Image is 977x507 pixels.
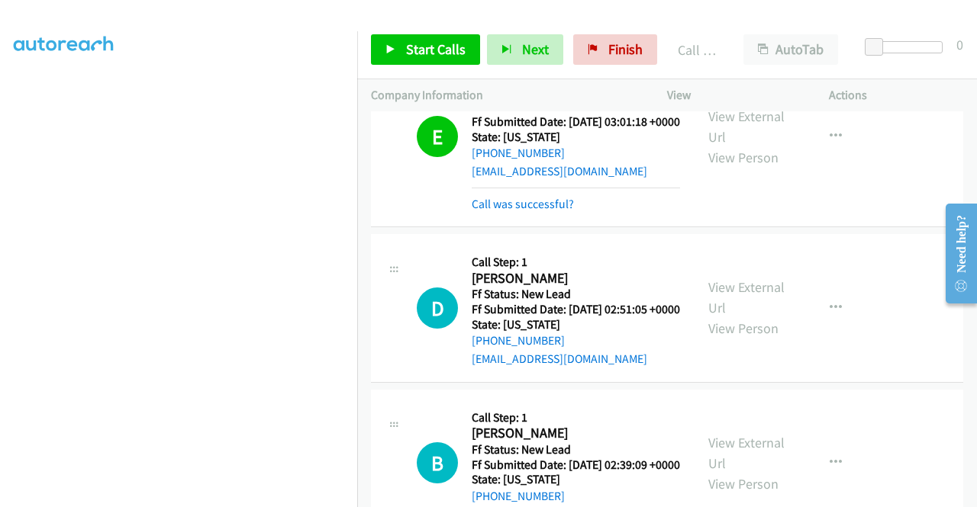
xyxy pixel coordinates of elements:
[417,287,458,329] h1: D
[472,302,680,317] h5: Ff Submitted Date: [DATE] 02:51:05 +0000
[487,34,563,65] button: Next
[472,130,680,145] h5: State: [US_STATE]
[472,442,680,457] h5: Ff Status: New Lead
[417,442,458,483] h1: B
[371,86,640,104] p: Company Information
[371,34,480,65] a: Start Calls
[472,270,676,287] h2: [PERSON_NAME]
[472,164,647,178] a: [EMAIL_ADDRESS][DOMAIN_NAME]
[472,255,680,270] h5: Call Step: 1
[417,442,458,483] div: The call is yet to be attempted
[829,86,963,104] p: Actions
[522,40,549,58] span: Next
[708,319,779,337] a: View Person
[933,193,977,314] iframe: Resource Center
[417,116,458,157] h1: E
[872,41,943,53] div: Delay between calls (in seconds)
[472,351,647,366] a: [EMAIL_ADDRESS][DOMAIN_NAME]
[573,34,657,65] a: Finish
[743,34,838,65] button: AutoTab
[472,317,680,332] h5: State: [US_STATE]
[708,107,785,146] a: View External Url
[708,278,785,316] a: View External Url
[472,489,565,503] a: [PHONE_NUMBER]
[956,34,963,55] div: 0
[708,149,779,166] a: View Person
[708,434,785,472] a: View External Url
[608,40,643,58] span: Finish
[472,410,680,425] h5: Call Step: 1
[678,40,716,60] p: Call Completed
[417,287,458,329] div: The call is yet to be attempted
[406,40,466,58] span: Start Calls
[472,146,565,160] a: [PHONE_NUMBER]
[708,475,779,493] a: View Person
[472,114,680,130] h5: Ff Submitted Date: [DATE] 03:01:18 +0000
[667,86,801,104] p: View
[472,425,676,442] h2: [PERSON_NAME]
[472,333,565,348] a: [PHONE_NUMBER]
[472,457,680,473] h5: Ff Submitted Date: [DATE] 02:39:09 +0000
[472,197,574,211] a: Call was successful?
[472,287,680,302] h5: Ff Status: New Lead
[472,472,680,487] h5: State: [US_STATE]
